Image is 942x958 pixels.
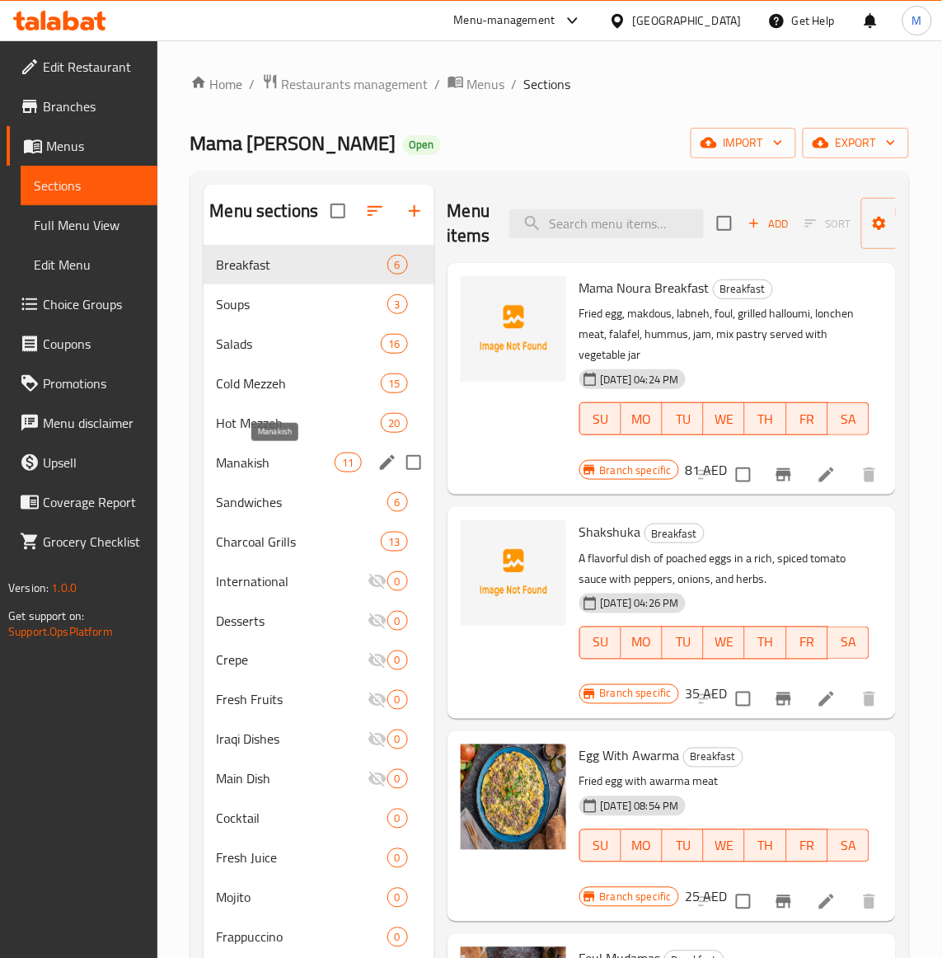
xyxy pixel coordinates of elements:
[375,450,400,475] button: edit
[388,613,407,629] span: 0
[204,799,434,838] div: Cocktail0
[34,255,144,275] span: Edit Menu
[669,407,697,431] span: TU
[388,890,407,906] span: 0
[368,650,387,670] svg: Inactive section
[204,641,434,680] div: Crepe0
[387,848,408,868] div: items
[628,631,656,655] span: MO
[509,209,704,238] input: search
[742,211,794,237] span: Add item
[714,279,772,298] span: Breakfast
[686,458,728,481] h6: 81 AED
[663,402,704,435] button: TU
[435,74,441,94] li: /
[710,631,738,655] span: WE
[204,443,434,482] div: Manakish11edit
[593,463,678,478] span: Branch specific
[43,96,144,116] span: Branches
[645,524,704,543] span: Breakfast
[594,372,686,387] span: [DATE] 04:24 PM
[710,407,738,431] span: WE
[8,622,113,643] a: Support.OpsPlatform
[217,927,387,947] div: Frappuccino
[628,834,656,858] span: MO
[217,769,368,789] span: Main Dish
[388,495,407,510] span: 6
[593,890,678,905] span: Branch specific
[217,334,382,354] div: Salads
[388,693,407,708] span: 0
[461,520,566,626] img: Shakshuka
[726,458,761,492] span: Select to update
[34,176,144,195] span: Sections
[217,571,368,591] span: International
[787,402,828,435] button: FR
[217,888,387,908] span: Mojito
[683,748,743,768] div: Breakfast
[835,631,863,655] span: SA
[850,882,889,922] button: delete
[669,834,697,858] span: TU
[381,532,407,552] div: items
[388,930,407,946] span: 0
[204,720,434,759] div: Iraqi Dishes0
[7,126,157,166] a: Menus
[579,744,680,768] span: Egg With Awarma
[217,809,387,829] div: Cocktail
[828,627,869,660] button: SA
[388,574,407,589] span: 0
[579,275,710,300] span: Mama Noura Breakfast
[388,257,407,273] span: 6
[686,885,728,909] h6: 25 AED
[217,413,382,433] span: Hot Mezzeh
[7,403,157,443] a: Menu disclaimer
[204,403,434,443] div: Hot Mezzeh20
[190,74,243,94] a: Home
[794,834,822,858] span: FR
[204,482,434,522] div: Sandwiches6
[726,885,761,919] span: Select to update
[764,455,804,495] button: Branch-specific-item
[387,809,408,829] div: items
[593,686,678,702] span: Branch specific
[704,627,745,660] button: WE
[204,601,434,641] div: Desserts0
[850,679,889,719] button: delete
[217,255,387,275] span: Breakfast
[787,829,828,862] button: FR
[579,548,869,589] p: A flavorful dish of poached eggs in a rich, spiced tomato sauce with peppers, onions, and herbs.
[388,772,407,787] span: 0
[579,519,641,544] span: Shakshuka
[403,138,441,152] span: Open
[217,294,387,314] div: Soups
[217,611,368,631] span: Desserts
[388,653,407,669] span: 0
[204,324,434,364] div: Salads16
[46,136,144,156] span: Menus
[34,215,144,235] span: Full Menu View
[321,194,355,228] span: Select all sections
[387,650,408,670] div: items
[204,284,434,324] div: Soups3
[467,74,505,94] span: Menus
[43,334,144,354] span: Coupons
[217,690,368,710] span: Fresh Fruits
[382,376,406,392] span: 15
[210,199,319,223] h2: Menu sections
[204,680,434,720] div: Fresh Fruits0
[524,74,571,94] span: Sections
[21,245,157,284] a: Edit Menu
[217,650,368,670] span: Crepe
[7,482,157,522] a: Coverage Report
[387,927,408,947] div: items
[43,453,144,472] span: Upsell
[368,690,387,710] svg: Inactive section
[355,191,395,231] span: Sort sections
[704,829,745,862] button: WE
[726,682,761,716] span: Select to update
[663,627,704,660] button: TU
[217,532,382,552] span: Charcoal Grills
[817,689,837,709] a: Edit menu item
